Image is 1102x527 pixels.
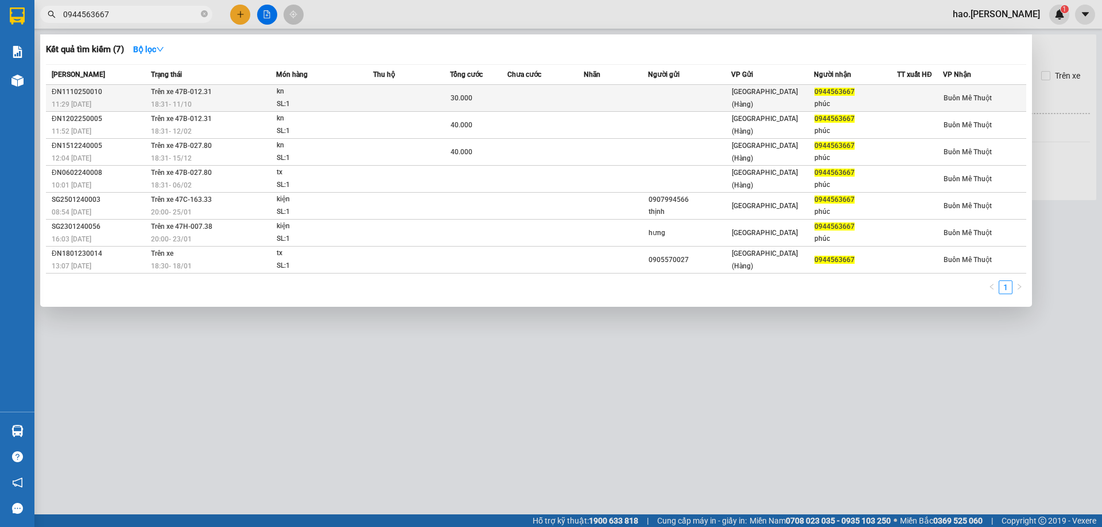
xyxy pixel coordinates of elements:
[52,113,148,125] div: ĐN1202250005
[732,169,798,189] span: [GEOGRAPHIC_DATA] (Hàng)
[277,233,363,245] div: SL: 1
[52,235,91,243] span: 16:03 [DATE]
[373,71,395,79] span: Thu hộ
[52,140,148,152] div: ĐN1512240005
[649,194,731,206] div: 0907994566
[985,280,999,294] button: left
[277,85,363,98] div: kn
[48,10,56,18] span: search
[52,167,148,179] div: ĐN0602240008
[731,71,753,79] span: VP Gửi
[277,166,363,179] div: tx
[133,45,164,54] strong: Bộ lọc
[151,262,192,270] span: 18:30 - 18/01
[450,71,483,79] span: Tổng cước
[732,142,798,162] span: [GEOGRAPHIC_DATA] (Hàng)
[52,154,91,162] span: 12:04 [DATE]
[151,115,212,123] span: Trên xe 47B-012.31
[814,179,897,191] div: phúc
[277,112,363,125] div: kn
[12,451,23,462] span: question-circle
[277,247,363,260] div: tx
[151,235,192,243] span: 20:00 - 23/01
[11,75,24,87] img: warehouse-icon
[944,256,992,264] span: Buôn Mê Thuột
[201,10,208,17] span: close-circle
[63,8,199,21] input: Tìm tên, số ĐT hoặc mã đơn
[52,221,148,233] div: SG2301240056
[12,477,23,488] span: notification
[814,142,855,150] span: 0944563667
[814,125,897,137] div: phúc
[52,208,91,216] span: 08:54 [DATE]
[12,503,23,514] span: message
[277,193,363,206] div: kiện
[52,86,148,98] div: ĐN1110250010
[151,71,182,79] span: Trạng thái
[124,40,173,58] button: Bộ lọcdown
[52,71,105,79] span: [PERSON_NAME]
[277,139,363,152] div: kn
[897,71,932,79] span: TT xuất HĐ
[814,88,855,96] span: 0944563667
[988,283,995,290] span: left
[985,280,999,294] li: Previous Page
[732,115,798,135] span: [GEOGRAPHIC_DATA] (Hàng)
[814,169,855,177] span: 0944563667
[649,206,731,218] div: thịnh
[52,100,91,108] span: 11:29 [DATE]
[151,208,192,216] span: 20:00 - 25/01
[943,71,971,79] span: VP Nhận
[944,202,992,210] span: Buôn Mê Thuột
[1012,280,1026,294] li: Next Page
[944,175,992,183] span: Buôn Mê Thuột
[151,196,212,204] span: Trên xe 47C-163.33
[944,121,992,129] span: Buôn Mê Thuột
[201,9,208,20] span: close-circle
[507,71,541,79] span: Chưa cước
[732,202,798,210] span: [GEOGRAPHIC_DATA]
[151,142,212,150] span: Trên xe 47B-027.80
[151,222,212,231] span: Trên xe 47H-007.38
[451,94,472,102] span: 30.000
[814,222,855,231] span: 0944563667
[649,254,731,266] div: 0905570027
[648,71,680,79] span: Người gửi
[732,229,798,237] span: [GEOGRAPHIC_DATA]
[944,94,992,102] span: Buôn Mê Thuột
[52,181,91,189] span: 10:01 [DATE]
[814,98,897,110] div: phúc
[649,227,731,239] div: hưng
[52,262,91,270] span: 13:07 [DATE]
[151,181,192,189] span: 18:31 - 06/02
[814,71,851,79] span: Người nhận
[732,88,798,108] span: [GEOGRAPHIC_DATA] (Hàng)
[151,169,212,177] span: Trên xe 47B-027.80
[277,260,363,272] div: SL: 1
[52,248,148,260] div: ĐN1801230014
[814,206,897,218] div: phúc
[156,45,164,53] span: down
[52,194,148,206] div: SG2501240003
[151,127,192,135] span: 18:31 - 12/02
[277,152,363,165] div: SL: 1
[277,220,363,233] div: kiện
[1016,283,1023,290] span: right
[814,196,855,204] span: 0944563667
[999,281,1012,294] a: 1
[52,127,91,135] span: 11:52 [DATE]
[944,229,992,237] span: Buôn Mê Thuột
[151,249,173,257] span: Trên xe
[151,100,192,108] span: 18:31 - 11/10
[277,98,363,111] div: SL: 1
[10,7,25,25] img: logo-vxr
[944,148,992,156] span: Buôn Mê Thuột
[276,71,308,79] span: Món hàng
[277,125,363,138] div: SL: 1
[1012,280,1026,294] button: right
[732,249,798,270] span: [GEOGRAPHIC_DATA] (Hàng)
[814,152,897,164] div: phúc
[814,256,855,264] span: 0944563667
[277,206,363,218] div: SL: 1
